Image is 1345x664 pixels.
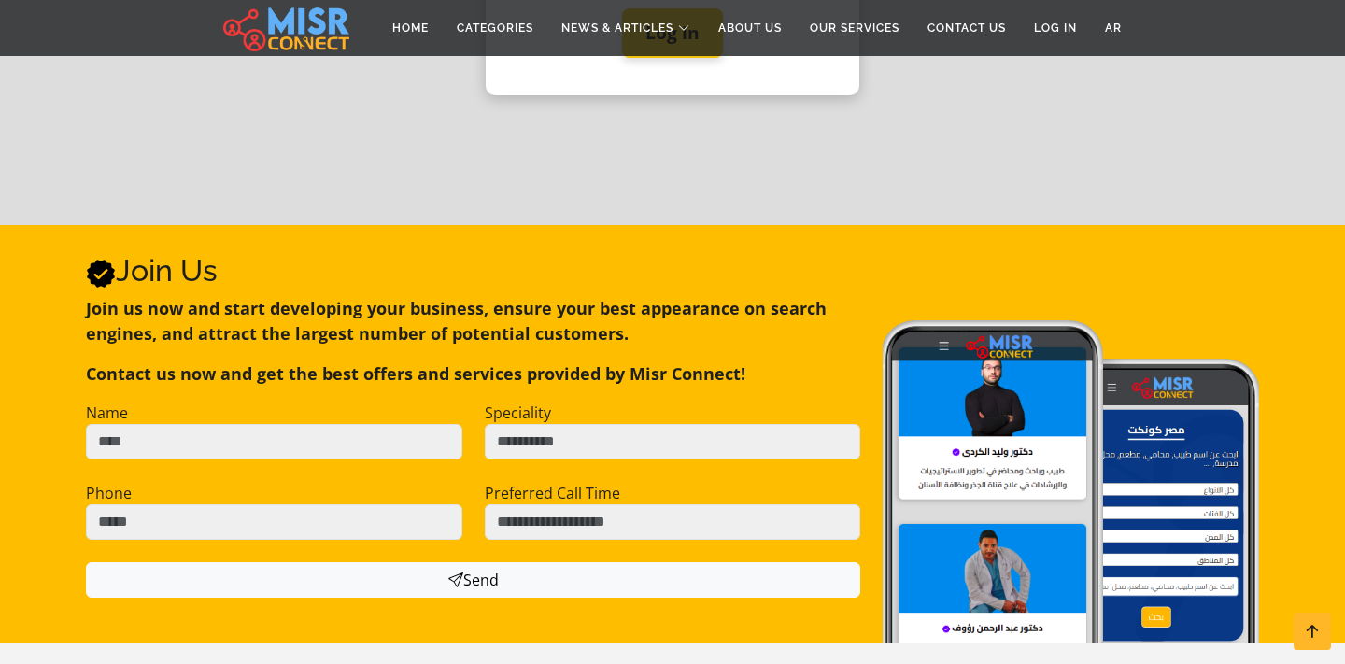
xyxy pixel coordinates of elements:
span: News & Articles [561,20,673,36]
svg: Verified account [86,259,116,289]
label: Phone [86,482,132,504]
a: Home [378,10,443,46]
a: News & Articles [547,10,704,46]
label: Preferred Call Time [485,482,620,504]
p: Join us now and start developing your business, ensure your best appearance on search engines, an... [86,296,860,346]
a: Categories [443,10,547,46]
a: Log in [1020,10,1091,46]
a: AR [1091,10,1136,46]
a: Contact Us [913,10,1020,46]
img: main.misr_connect [223,5,348,51]
button: Send [86,562,860,598]
label: Name [86,402,128,424]
a: About Us [704,10,796,46]
a: Our Services [796,10,913,46]
p: Contact us now and get the best offers and services provided by Misr Connect! [86,361,860,387]
h2: Join Us [86,253,860,289]
label: Speciality [485,402,551,424]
